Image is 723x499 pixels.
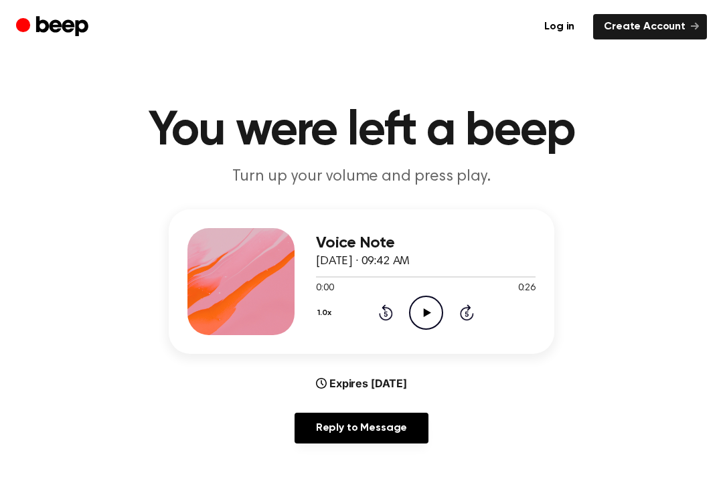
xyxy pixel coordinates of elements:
p: Turn up your volume and press play. [104,166,619,188]
a: Beep [16,14,92,40]
a: Reply to Message [295,413,428,443]
h1: You were left a beep [19,107,704,155]
span: 0:00 [316,282,333,296]
span: 0:26 [518,282,536,296]
a: Create Account [593,14,707,39]
div: Expires [DATE] [316,375,407,391]
button: 1.0x [316,302,337,324]
h3: Voice Note [316,234,536,252]
span: [DATE] · 09:42 AM [316,256,410,268]
a: Log in [534,14,585,39]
